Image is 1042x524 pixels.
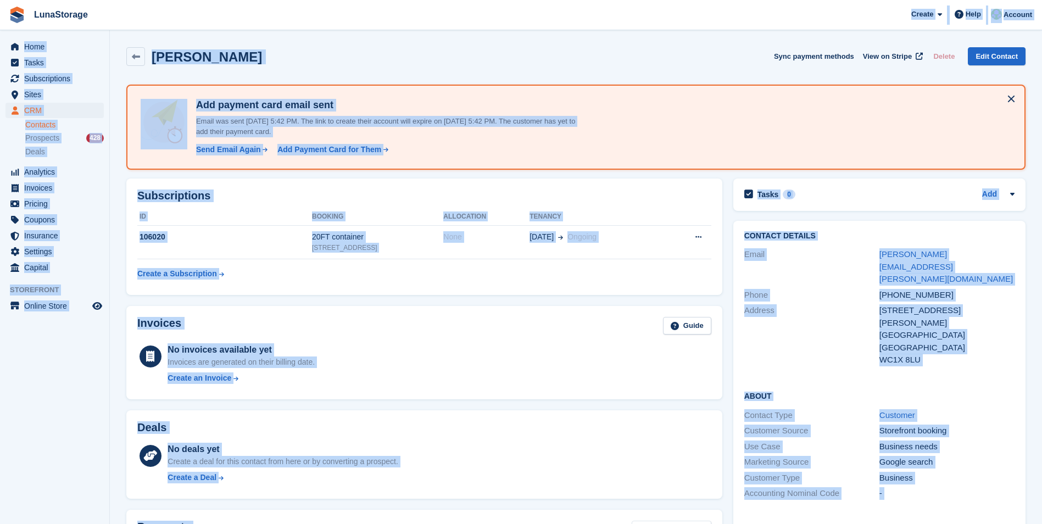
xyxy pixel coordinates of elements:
span: Online Store [24,298,90,314]
h2: Deals [137,421,166,434]
th: Booking [312,208,443,226]
div: Add Payment Card for Them [277,144,381,155]
div: 20FT container [312,231,443,243]
img: Cathal Vaughan [991,9,1002,20]
span: [DATE] [530,231,554,243]
a: Create an Invoice [168,372,315,384]
span: Create [911,9,933,20]
span: Storefront [10,285,109,296]
div: No deals yet [168,443,398,456]
h2: Contact Details [744,232,1015,241]
a: [PERSON_NAME][EMAIL_ADDRESS][PERSON_NAME][DOMAIN_NAME] [879,249,1013,283]
div: Use Case [744,441,879,453]
div: Send Email Again [196,144,261,155]
h4: Add payment card email sent [192,99,576,112]
div: Invoices are generated on their billing date. [168,356,315,368]
h2: Tasks [757,189,779,199]
h2: Invoices [137,317,181,335]
span: Home [24,39,90,54]
a: Create a Subscription [137,264,224,284]
div: Business [879,472,1015,484]
a: Deals [25,146,104,158]
div: 0 [783,189,795,199]
span: Sites [24,87,90,102]
a: menu [5,196,104,211]
a: menu [5,180,104,196]
a: menu [5,164,104,180]
div: [PHONE_NUMBER] [879,289,1015,302]
span: Capital [24,260,90,275]
span: Analytics [24,164,90,180]
div: Business needs [879,441,1015,453]
div: [STREET_ADDRESS] [312,243,443,253]
a: menu [5,244,104,259]
div: Customer Source [744,425,879,437]
div: Customer Type [744,472,879,484]
div: Phone [744,289,879,302]
span: Deals [25,147,45,157]
div: [GEOGRAPHIC_DATA] [879,329,1015,342]
a: menu [5,87,104,102]
a: menu [5,103,104,118]
span: Pricing [24,196,90,211]
a: Add [982,188,997,201]
span: View on Stripe [863,51,912,62]
span: Settings [24,244,90,259]
a: LunaStorage [30,5,92,24]
span: Prospects [25,133,59,143]
div: Create an Invoice [168,372,231,384]
span: Tasks [24,55,90,70]
div: 428 [86,133,104,143]
a: menu [5,212,104,227]
a: Contacts [25,120,104,130]
h2: [PERSON_NAME] [152,49,262,64]
th: ID [137,208,312,226]
span: Insurance [24,228,90,243]
div: Accounting Nominal Code [744,487,879,500]
button: Sync payment methods [774,47,854,65]
h2: Subscriptions [137,189,711,202]
div: [STREET_ADDRESS][PERSON_NAME] [879,304,1015,329]
span: CRM [24,103,90,118]
div: Create a Subscription [137,268,217,280]
div: Google search [879,456,1015,469]
div: Email [744,248,879,286]
div: Create a Deal [168,472,216,483]
div: Address [744,304,879,366]
a: Add Payment Card for Them [273,144,389,155]
a: menu [5,71,104,86]
div: [GEOGRAPHIC_DATA] [879,342,1015,354]
div: No invoices available yet [168,343,315,356]
span: Coupons [24,212,90,227]
div: Contact Type [744,409,879,422]
div: WC1X 8LU [879,354,1015,366]
h2: About [744,390,1015,401]
a: Customer [879,410,915,420]
a: Prospects 428 [25,132,104,144]
th: Allocation [443,208,530,226]
span: Help [966,9,981,20]
img: add-payment-card-4dbda4983b697a7845d177d07a5d71e8a16f1ec00487972de202a45f1e8132f5.svg [141,99,187,146]
span: Invoices [24,180,90,196]
a: Create a Deal [168,472,398,483]
a: Guide [663,317,711,335]
a: menu [5,39,104,54]
div: Storefront booking [879,425,1015,437]
div: Marketing Source [744,456,879,469]
div: None [443,231,530,243]
div: 106020 [137,231,312,243]
p: Email was sent [DATE] 5:42 PM. The link to create their account will expire on [DATE] 5:42 PM. Th... [192,116,576,137]
a: menu [5,260,104,275]
a: View on Stripe [859,47,925,65]
a: menu [5,55,104,70]
a: menu [5,298,104,314]
span: Ongoing [567,232,597,241]
a: Preview store [91,299,104,313]
th: Tenancy [530,208,665,226]
span: Subscriptions [24,71,90,86]
div: - [879,487,1015,500]
img: stora-icon-8386f47178a22dfd0bd8f6a31ec36ba5ce8667c1dd55bd0f319d3a0aa187defe.svg [9,7,25,23]
span: Account [1004,9,1032,20]
a: Edit Contact [968,47,1026,65]
button: Delete [929,47,959,65]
